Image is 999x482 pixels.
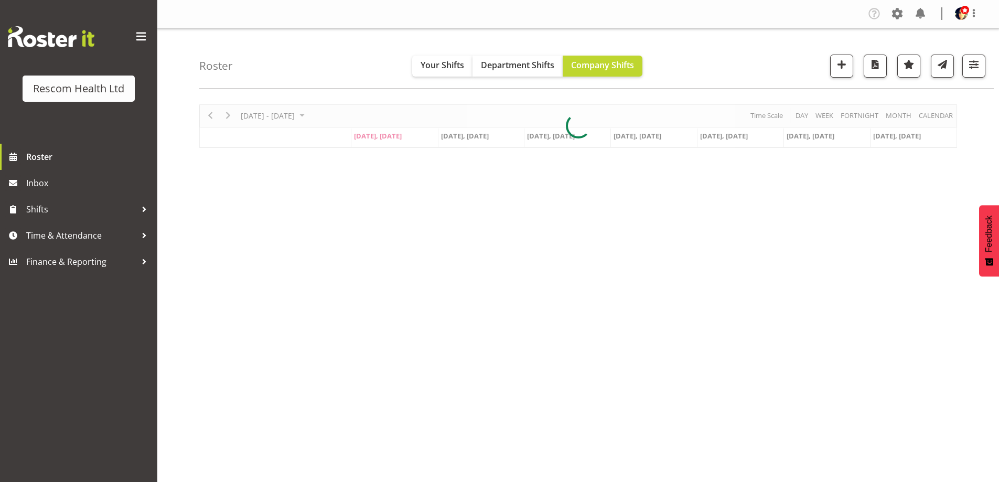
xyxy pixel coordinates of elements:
[571,59,634,71] span: Company Shifts
[563,56,642,77] button: Company Shifts
[472,56,563,77] button: Department Shifts
[26,254,136,270] span: Finance & Reporting
[984,216,994,252] span: Feedback
[199,60,233,72] h4: Roster
[955,7,968,20] img: lisa-averill4ed0ba207759471a3c7c9c0bc18f64d8.png
[33,81,124,97] div: Rescom Health Ltd
[26,149,152,165] span: Roster
[412,56,472,77] button: Your Shifts
[830,55,853,78] button: Add a new shift
[26,201,136,217] span: Shifts
[26,175,152,191] span: Inbox
[481,59,554,71] span: Department Shifts
[931,55,954,78] button: Send a list of all shifts for the selected filtered period to all rostered employees.
[897,55,920,78] button: Highlight an important date within the roster.
[979,205,999,276] button: Feedback - Show survey
[8,26,94,47] img: Rosterit website logo
[421,59,464,71] span: Your Shifts
[864,55,887,78] button: Download a PDF of the roster according to the set date range.
[962,55,985,78] button: Filter Shifts
[26,228,136,243] span: Time & Attendance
